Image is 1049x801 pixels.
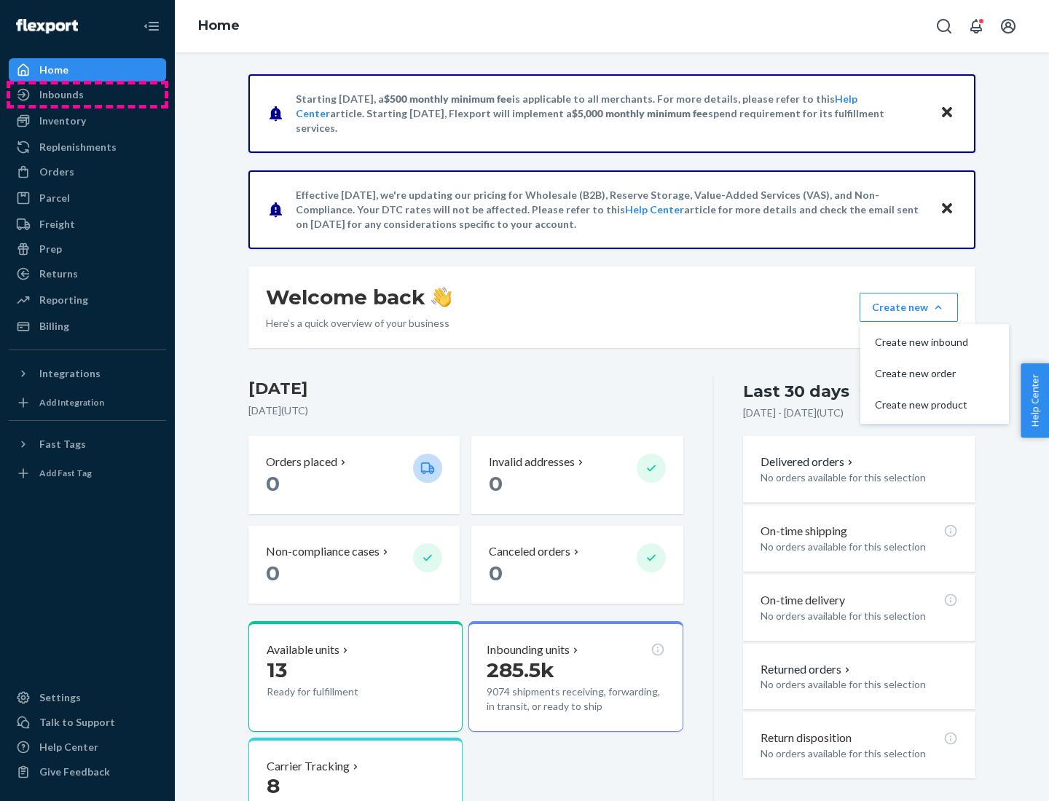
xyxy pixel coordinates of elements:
[9,760,166,784] button: Give Feedback
[468,621,683,732] button: Inbounding units285.5k9074 shipments receiving, forwarding, in transit, or ready to ship
[384,92,512,105] span: $500 monthly minimum fee
[572,107,708,119] span: $5,000 monthly minimum fee
[9,213,166,236] a: Freight
[9,83,166,106] a: Inbounds
[198,17,240,33] a: Home
[267,642,339,658] p: Available units
[489,454,575,470] p: Invalid addresses
[39,140,117,154] div: Replenishments
[489,561,503,585] span: 0
[743,380,849,403] div: Last 30 days
[39,267,78,281] div: Returns
[860,293,958,322] button: Create newCreate new inboundCreate new orderCreate new product
[863,358,1006,390] button: Create new order
[743,406,844,420] p: [DATE] - [DATE] ( UTC )
[266,471,280,496] span: 0
[267,773,280,798] span: 8
[489,543,570,560] p: Canceled orders
[994,12,1023,41] button: Open account menu
[471,436,683,514] button: Invalid addresses 0
[761,454,856,470] button: Delivered orders
[761,746,958,761] p: No orders available for this selection
[1021,363,1049,438] button: Help Center
[938,199,956,220] button: Close
[39,293,88,307] div: Reporting
[9,288,166,312] a: Reporting
[248,436,460,514] button: Orders placed 0
[761,609,958,623] p: No orders available for this selection
[761,540,958,554] p: No orders available for this selection
[938,103,956,124] button: Close
[761,677,958,692] p: No orders available for this selection
[761,470,958,485] p: No orders available for this selection
[16,19,78,33] img: Flexport logo
[186,5,251,47] ol: breadcrumbs
[266,284,452,310] h1: Welcome back
[248,621,463,732] button: Available units13Ready for fulfillment
[930,12,959,41] button: Open Search Box
[875,368,968,379] span: Create new order
[9,315,166,338] a: Billing
[625,203,684,216] a: Help Center
[489,471,503,496] span: 0
[9,58,166,82] a: Home
[137,12,166,41] button: Close Navigation
[9,186,166,210] a: Parcel
[39,114,86,128] div: Inventory
[39,437,86,451] div: Fast Tags
[9,433,166,456] button: Fast Tags
[487,684,664,714] p: 9074 shipments receiving, forwarding, in transit, or ready to ship
[761,523,847,540] p: On-time shipping
[39,319,69,334] div: Billing
[487,642,570,658] p: Inbounding units
[962,12,991,41] button: Open notifications
[267,758,350,775] p: Carrier Tracking
[296,92,926,135] p: Starting [DATE], a is applicable to all merchants. For more details, please refer to this article...
[248,377,683,400] h3: [DATE]
[39,396,104,409] div: Add Integration
[266,543,380,560] p: Non-compliance cases
[39,715,115,730] div: Talk to Support
[9,160,166,184] a: Orders
[9,735,166,759] a: Help Center
[9,362,166,385] button: Integrations
[39,740,98,754] div: Help Center
[9,135,166,159] a: Replenishments
[266,561,280,585] span: 0
[471,526,683,604] button: Canceled orders 0
[39,217,75,232] div: Freight
[266,454,337,470] p: Orders placed
[39,242,62,256] div: Prep
[39,690,81,705] div: Settings
[761,730,852,746] p: Return disposition
[248,403,683,418] p: [DATE] ( UTC )
[267,658,287,682] span: 13
[39,165,74,179] div: Orders
[761,661,853,678] button: Returned orders
[9,686,166,709] a: Settings
[248,526,460,604] button: Non-compliance cases 0
[863,327,1006,358] button: Create new inbound
[761,592,845,609] p: On-time delivery
[431,287,452,307] img: hand-wave emoji
[39,366,101,381] div: Integrations
[9,711,166,734] a: Talk to Support
[39,87,84,102] div: Inbounds
[9,109,166,133] a: Inventory
[39,191,70,205] div: Parcel
[9,462,166,485] a: Add Fast Tag
[9,237,166,261] a: Prep
[39,63,68,77] div: Home
[39,467,92,479] div: Add Fast Tag
[863,390,1006,421] button: Create new product
[875,400,968,410] span: Create new product
[39,765,110,779] div: Give Feedback
[9,391,166,414] a: Add Integration
[487,658,554,682] span: 285.5k
[267,684,401,699] p: Ready for fulfillment
[9,262,166,285] a: Returns
[875,337,968,347] span: Create new inbound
